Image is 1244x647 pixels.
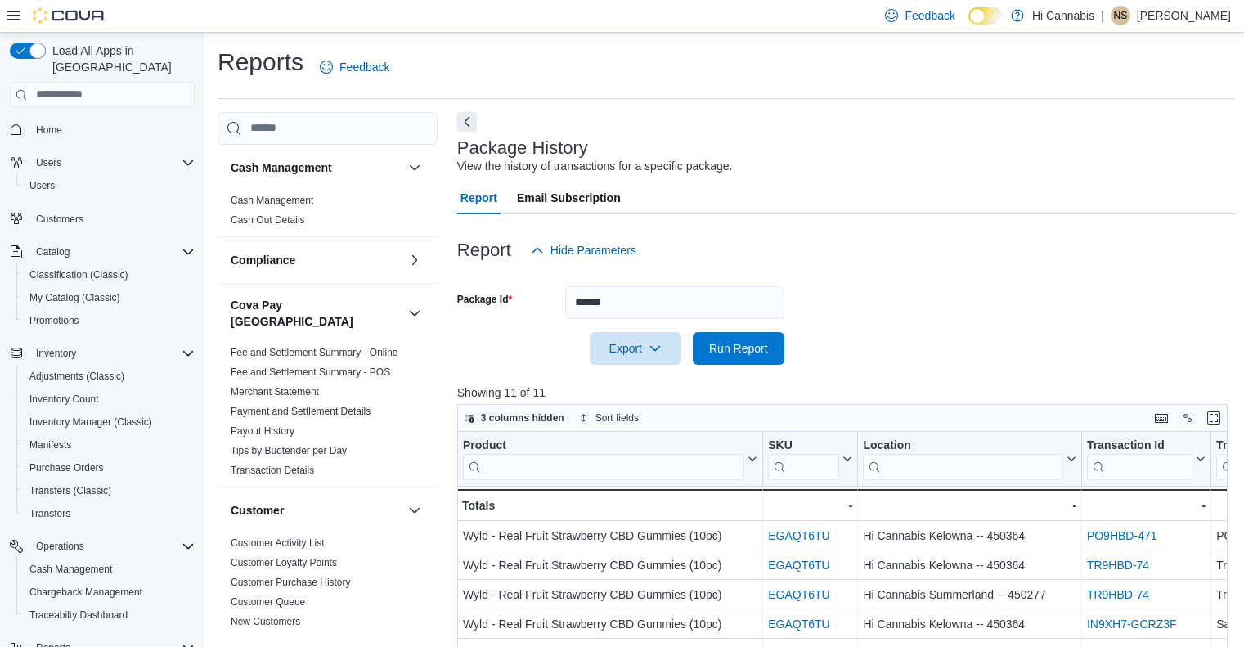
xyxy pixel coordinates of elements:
[29,209,195,229] span: Customers
[16,604,201,627] button: Traceabilty Dashboard
[463,614,757,634] div: Wyld - Real Fruit Strawberry CBD Gummies (10pc)
[462,496,757,515] div: Totals
[863,496,1076,515] div: -
[29,120,69,140] a: Home
[905,7,954,24] span: Feedback
[768,496,852,515] div: -
[3,240,201,263] button: Catalog
[457,293,512,306] label: Package Id
[600,332,671,365] span: Export
[29,393,99,406] span: Inventory Count
[1087,438,1206,479] button: Transaction Id
[405,303,424,323] button: Cova Pay [GEOGRAPHIC_DATA]
[595,411,639,425] span: Sort fields
[231,347,398,358] a: Fee and Settlement Summary - Online
[231,616,300,627] a: New Customers
[23,481,118,501] a: Transfers (Classic)
[231,213,305,227] span: Cash Out Details
[463,438,744,453] div: Product
[863,526,1076,546] div: Hi Cannabis Kelowna -- 450364
[23,605,195,625] span: Traceabilty Dashboard
[463,555,757,575] div: Wyld - Real Fruit Strawberry CBD Gummies (10pc)
[231,297,402,330] button: Cova Pay [GEOGRAPHIC_DATA]
[768,438,839,453] div: SKU
[231,577,351,588] a: Customer Purchase History
[218,46,303,79] h1: Reports
[709,340,768,357] span: Run Report
[23,389,195,409] span: Inventory Count
[29,609,128,622] span: Traceabilty Dashboard
[1087,438,1192,453] div: Transaction Id
[3,207,201,231] button: Customers
[16,365,201,388] button: Adjustments (Classic)
[23,288,195,308] span: My Catalog (Classic)
[23,559,195,579] span: Cash Management
[23,311,86,330] a: Promotions
[16,434,201,456] button: Manifests
[23,288,127,308] a: My Catalog (Classic)
[590,332,681,365] button: Export
[457,112,477,132] button: Next
[463,526,757,546] div: Wyld - Real Fruit Strawberry CBD Gummies (10pc)
[231,160,332,176] h3: Cash Management
[29,291,120,304] span: My Catalog (Classic)
[231,537,325,549] a: Customer Activity List
[218,533,438,638] div: Customer
[1111,6,1130,25] div: Nicole Sunderman
[768,559,829,572] a: EGAQT6TU
[463,585,757,604] div: Wyld - Real Fruit Strawberry CBD Gummies (10pc)
[863,585,1076,604] div: Hi Cannabis Summerland -- 450277
[1178,408,1197,428] button: Display options
[29,344,195,363] span: Inventory
[231,444,347,457] span: Tips by Budtender per Day
[231,465,314,476] a: Transaction Details
[231,195,313,206] a: Cash Management
[29,416,152,429] span: Inventory Manager (Classic)
[457,138,588,158] h3: Package History
[1087,559,1149,572] a: TR9HBD-74
[231,425,294,438] span: Payout History
[16,263,201,286] button: Classification (Classic)
[29,153,68,173] button: Users
[231,425,294,437] a: Payout History
[405,501,424,520] button: Customer
[1087,588,1149,601] a: TR9HBD-74
[23,412,195,432] span: Inventory Manager (Classic)
[1137,6,1231,25] p: [PERSON_NAME]
[23,582,195,602] span: Chargeback Management
[481,411,564,425] span: 3 columns hidden
[23,366,195,386] span: Adjustments (Classic)
[23,559,119,579] a: Cash Management
[23,504,195,523] span: Transfers
[29,153,195,173] span: Users
[36,540,84,553] span: Operations
[16,479,201,502] button: Transfers (Classic)
[339,59,389,75] span: Feedback
[3,118,201,142] button: Home
[29,179,55,192] span: Users
[23,366,131,386] a: Adjustments (Classic)
[405,250,424,270] button: Compliance
[23,265,195,285] span: Classification (Classic)
[405,158,424,177] button: Cash Management
[29,563,112,576] span: Cash Management
[29,461,104,474] span: Purchase Orders
[517,182,621,214] span: Email Subscription
[231,346,398,359] span: Fee and Settlement Summary - Online
[1087,438,1192,479] div: Transaction Id URL
[29,268,128,281] span: Classification (Classic)
[573,408,645,428] button: Sort fields
[463,438,757,479] button: Product
[29,242,76,262] button: Catalog
[863,438,1062,479] div: Location
[218,343,438,487] div: Cova Pay [GEOGRAPHIC_DATA]
[460,182,497,214] span: Report
[29,370,124,383] span: Adjustments (Classic)
[231,160,402,176] button: Cash Management
[16,558,201,581] button: Cash Management
[231,252,402,268] button: Compliance
[550,242,636,258] span: Hide Parameters
[1087,618,1177,631] a: IN9XH7-GCRZ3F
[36,347,76,360] span: Inventory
